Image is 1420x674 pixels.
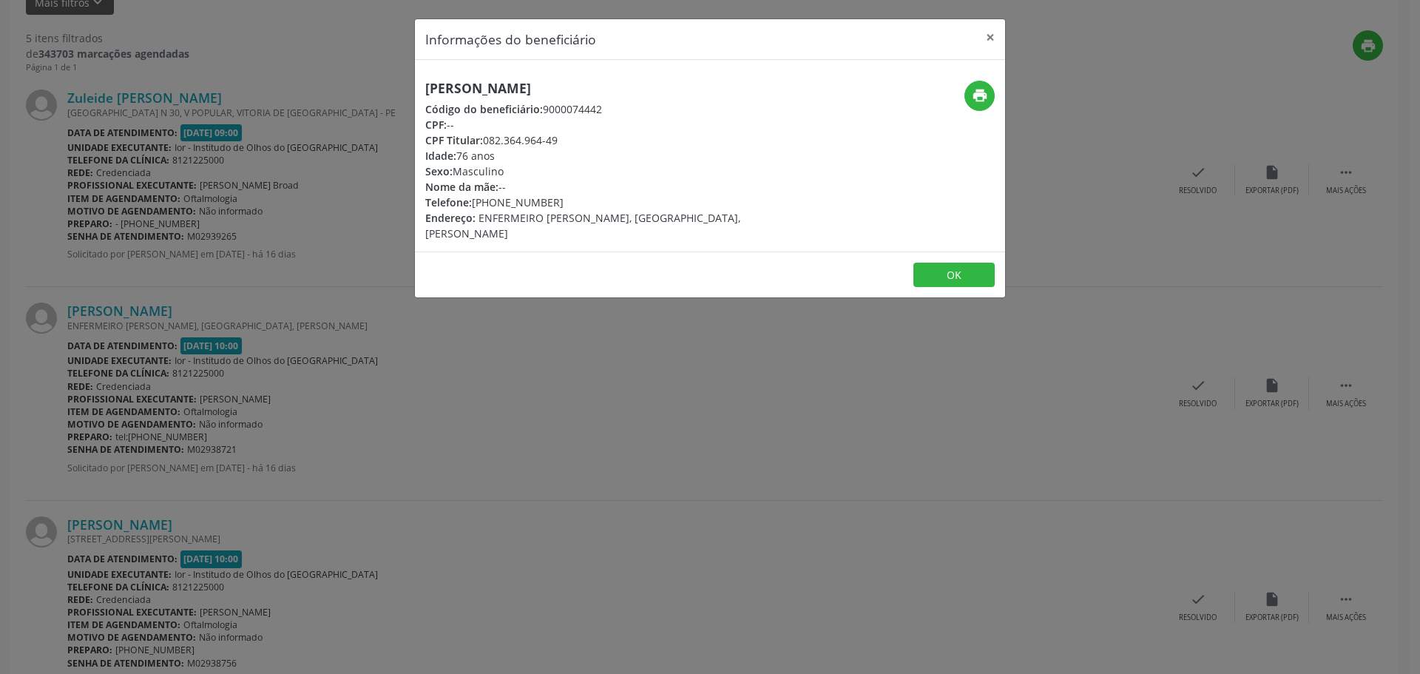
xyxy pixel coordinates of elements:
h5: [PERSON_NAME] [425,81,798,96]
button: OK [913,263,995,288]
span: Endereço: [425,211,476,225]
h5: Informações do beneficiário [425,30,596,49]
div: 9000074442 [425,101,798,117]
div: -- [425,117,798,132]
div: Masculino [425,164,798,179]
i: print [972,87,988,104]
span: CPF Titular: [425,133,483,147]
span: Código do beneficiário: [425,102,543,116]
span: CPF: [425,118,447,132]
button: print [964,81,995,111]
div: -- [425,179,798,195]
div: 76 anos [425,148,798,164]
span: ENFERMEIRO [PERSON_NAME], [GEOGRAPHIC_DATA], [PERSON_NAME] [425,211,740,240]
div: [PHONE_NUMBER] [425,195,798,210]
span: Sexo: [425,164,453,178]
span: Telefone: [425,195,472,209]
span: Nome da mãe: [425,180,498,194]
button: Close [976,19,1005,55]
span: Idade: [425,149,456,163]
div: 082.364.964-49 [425,132,798,148]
